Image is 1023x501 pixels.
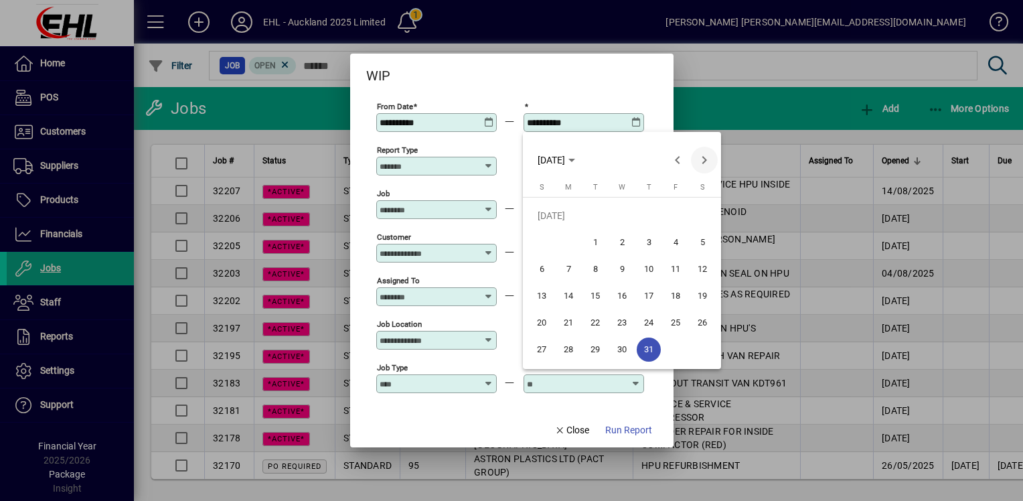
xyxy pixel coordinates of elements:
span: 10 [637,257,661,281]
button: Tue Jul 08 2025 [582,256,609,283]
span: 21 [556,311,580,335]
span: 16 [610,284,634,308]
span: 5 [690,230,714,255]
button: Next month [691,147,718,173]
span: 19 [690,284,714,308]
span: 22 [583,311,607,335]
button: Previous month [664,147,691,173]
span: F [674,183,678,192]
span: 28 [556,338,580,362]
span: T [647,183,651,192]
button: Mon Jul 28 2025 [555,336,582,363]
span: 3 [637,230,661,255]
button: Thu Jul 24 2025 [635,309,662,336]
button: Sat Jul 26 2025 [689,309,716,336]
span: 13 [530,284,554,308]
span: 6 [530,257,554,281]
button: Wed Jul 16 2025 [609,283,635,309]
span: 18 [663,284,688,308]
button: Sat Jul 19 2025 [689,283,716,309]
button: Sun Jul 20 2025 [528,309,555,336]
span: 1 [583,230,607,255]
span: 20 [530,311,554,335]
button: Mon Jul 07 2025 [555,256,582,283]
button: Sun Jul 06 2025 [528,256,555,283]
span: 7 [556,257,580,281]
button: Mon Jul 14 2025 [555,283,582,309]
button: Wed Jul 02 2025 [609,229,635,256]
button: Tue Jul 22 2025 [582,309,609,336]
span: 31 [637,338,661,362]
span: 9 [610,257,634,281]
button: Tue Jul 29 2025 [582,336,609,363]
span: S [700,183,705,192]
span: 15 [583,284,607,308]
span: 8 [583,257,607,281]
button: Tue Jul 01 2025 [582,229,609,256]
span: T [593,183,598,192]
button: Sat Jul 12 2025 [689,256,716,283]
span: 2 [610,230,634,255]
button: Thu Jul 17 2025 [635,283,662,309]
button: Mon Jul 21 2025 [555,309,582,336]
span: 29 [583,338,607,362]
span: 24 [637,311,661,335]
span: 30 [610,338,634,362]
button: Tue Jul 15 2025 [582,283,609,309]
button: Thu Jul 10 2025 [635,256,662,283]
span: 27 [530,338,554,362]
button: Fri Jul 04 2025 [662,229,689,256]
button: Thu Jul 31 2025 [635,336,662,363]
td: [DATE] [528,202,716,229]
span: S [540,183,544,192]
button: Wed Jul 23 2025 [609,309,635,336]
button: Sun Jul 13 2025 [528,283,555,309]
button: Fri Jul 25 2025 [662,309,689,336]
button: Wed Jul 09 2025 [609,256,635,283]
span: 26 [690,311,714,335]
button: Choose month and year [532,148,580,172]
button: Thu Jul 03 2025 [635,229,662,256]
span: 23 [610,311,634,335]
span: 17 [637,284,661,308]
button: Sat Jul 05 2025 [689,229,716,256]
span: W [619,183,625,192]
button: Fri Jul 11 2025 [662,256,689,283]
span: [DATE] [538,155,565,165]
span: 14 [556,284,580,308]
button: Wed Jul 30 2025 [609,336,635,363]
button: Fri Jul 18 2025 [662,283,689,309]
span: 12 [690,257,714,281]
span: M [565,183,572,192]
span: 25 [663,311,688,335]
span: 4 [663,230,688,255]
span: 11 [663,257,688,281]
button: Sun Jul 27 2025 [528,336,555,363]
